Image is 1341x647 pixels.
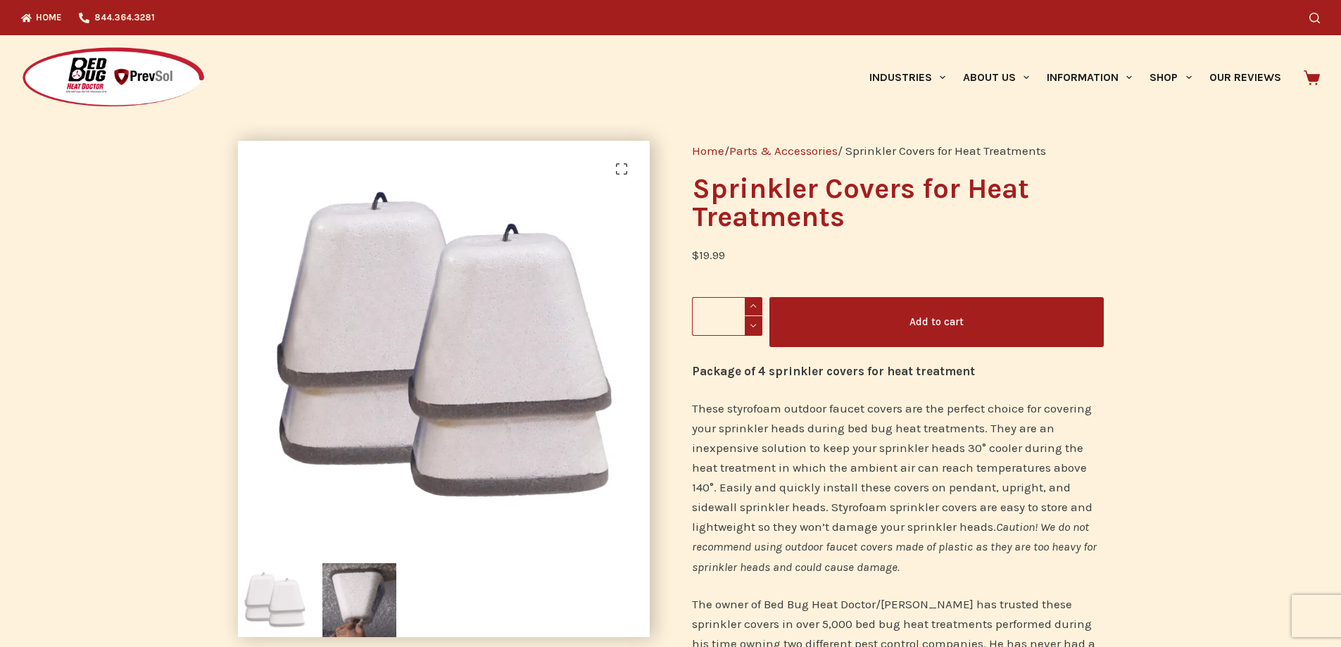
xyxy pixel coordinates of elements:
img: Prevsol/Bed Bug Heat Doctor [21,46,206,109]
img: Four styrofoam sprinkler head covers [238,563,312,637]
a: Information [1038,35,1141,120]
img: Four styrofoam sprinkler head covers [238,141,650,553]
em: We do not recommend using outdoor faucet covers made of plastic as they are too heavy for sprinkl... [692,520,1097,573]
nav: Breadcrumb [692,141,1104,161]
bdi: 19.99 [692,248,725,262]
img: Sprinkler head cover being attached [322,563,396,637]
p: These styrofoam outdoor faucet covers are the perfect choice for covering your sprinkler heads du... [692,398,1104,576]
nav: Primary [860,35,1290,120]
a: Parts & Accessories [729,144,838,158]
a: Industries [860,35,954,120]
a: Our Reviews [1200,35,1290,120]
a: About Us [954,35,1038,120]
button: Search [1309,13,1320,23]
strong: Package of 4 sprinkler covers for heat treatment [692,364,975,378]
a: View full-screen image gallery [607,155,636,183]
em: Caution! [996,520,1038,534]
span: $ [692,248,699,262]
input: Product quantity [692,297,762,336]
button: Add to cart [769,297,1104,347]
h1: Sprinkler Covers for Heat Treatments [692,175,1104,231]
a: Home [692,144,724,158]
a: Four styrofoam sprinkler head covers [238,339,650,353]
a: Shop [1141,35,1200,120]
